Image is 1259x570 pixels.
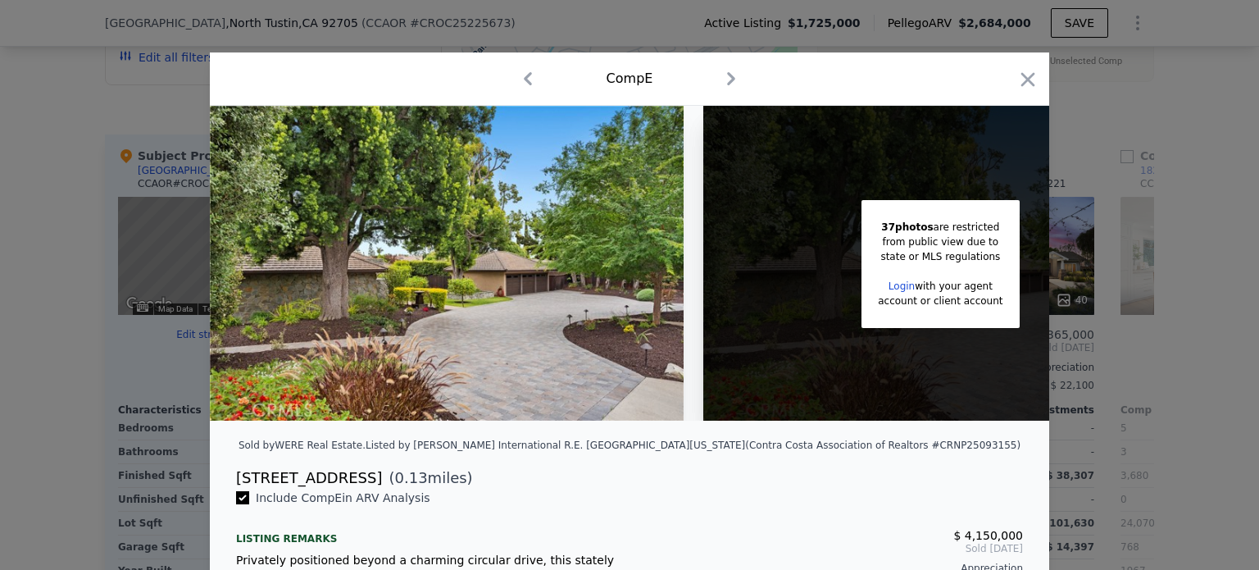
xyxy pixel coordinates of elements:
div: are restricted [878,220,1002,235]
span: 37 photos [881,221,933,233]
span: Sold [DATE] [643,542,1023,555]
span: ( miles) [382,467,472,490]
div: Listing remarks [236,519,616,545]
span: $ 4,150,000 [953,529,1023,542]
div: Listed by [PERSON_NAME] International R.E. [GEOGRAPHIC_DATA][US_STATE] (Contra Costa Association ... [366,440,1020,451]
div: [STREET_ADDRESS] [236,467,382,490]
div: from public view due to [878,235,1002,249]
span: Include Comp E in ARV Analysis [249,491,437,504]
span: 0.13 [395,469,428,486]
div: state or MLS regulations [878,249,1002,264]
img: Property Img [210,106,684,421]
div: Sold by WERE Real Estate . [239,440,366,451]
span: with your agent [915,280,993,292]
div: account or client account [878,294,1002,308]
div: Comp E [607,69,653,89]
a: Login [889,280,915,292]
